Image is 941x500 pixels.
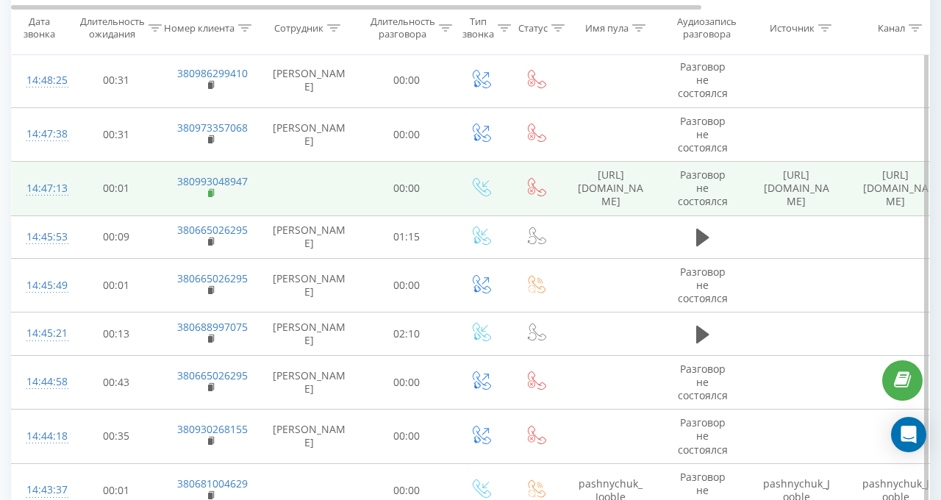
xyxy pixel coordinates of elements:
[361,162,453,216] td: 00:00
[71,215,162,258] td: 00:09
[177,271,248,285] a: 380665026295
[26,368,56,396] div: 14:44:58
[518,21,548,34] div: Статус
[361,107,453,162] td: 00:00
[71,162,162,216] td: 00:01
[585,21,629,34] div: Имя пула
[71,410,162,464] td: 00:35
[361,215,453,258] td: 01:15
[26,271,56,300] div: 14:45:49
[12,15,66,40] div: Дата звонка
[678,60,728,100] span: Разговор не состоялся
[563,162,659,216] td: [URL][DOMAIN_NAME]
[678,114,728,154] span: Разговор не состоялся
[361,410,453,464] td: 00:00
[26,319,56,348] div: 14:45:21
[462,15,494,40] div: Тип звонка
[258,312,361,355] td: [PERSON_NAME]
[258,410,361,464] td: [PERSON_NAME]
[258,355,361,410] td: [PERSON_NAME]
[177,223,248,237] a: 380665026295
[177,422,248,436] a: 380930268155
[891,417,926,452] div: Open Intercom Messenger
[177,121,248,135] a: 380973357068
[26,422,56,451] div: 14:44:18
[678,415,728,456] span: Разговор не состоялся
[678,265,728,305] span: Разговор не состоялся
[361,355,453,410] td: 00:00
[71,312,162,355] td: 00:13
[770,21,815,34] div: Источник
[671,15,743,40] div: Аудиозапись разговора
[177,320,248,334] a: 380688997075
[258,53,361,107] td: [PERSON_NAME]
[678,168,728,208] span: Разговор не состоялся
[177,476,248,490] a: 380681004629
[258,215,361,258] td: [PERSON_NAME]
[177,174,248,188] a: 380993048947
[747,162,846,216] td: [URL][DOMAIN_NAME]
[258,107,361,162] td: [PERSON_NAME]
[258,258,361,312] td: [PERSON_NAME]
[177,66,248,80] a: 380986299410
[361,312,453,355] td: 02:10
[371,15,435,40] div: Длительность разговора
[71,258,162,312] td: 00:01
[80,15,145,40] div: Длительность ожидания
[71,107,162,162] td: 00:31
[71,355,162,410] td: 00:43
[71,53,162,107] td: 00:31
[678,362,728,402] span: Разговор не состоялся
[26,120,56,149] div: 14:47:38
[878,21,905,34] div: Канал
[361,258,453,312] td: 00:00
[361,53,453,107] td: 00:00
[26,223,56,251] div: 14:45:53
[26,66,56,95] div: 14:48:25
[177,368,248,382] a: 380665026295
[164,21,235,34] div: Номер клиента
[274,21,323,34] div: Сотрудник
[26,174,56,203] div: 14:47:13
